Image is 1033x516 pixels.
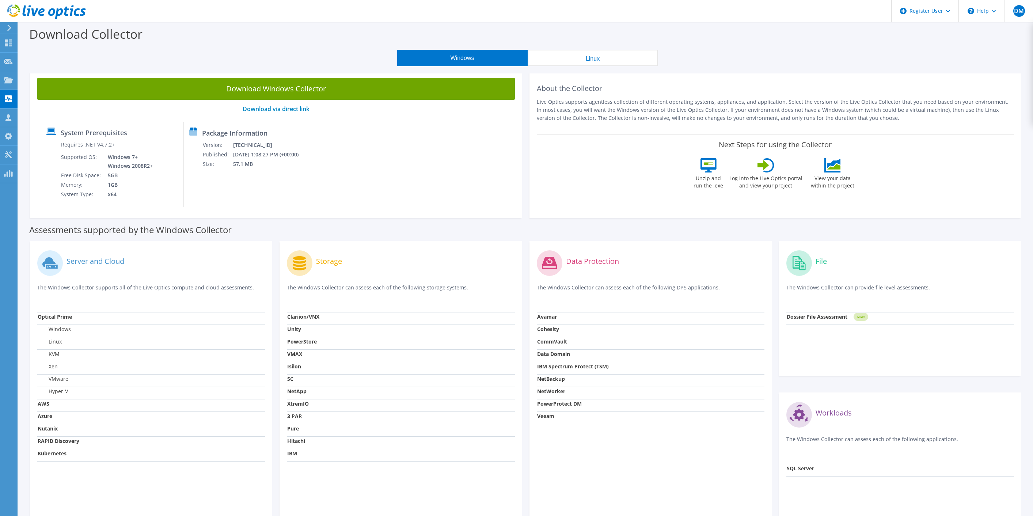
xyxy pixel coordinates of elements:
svg: \n [968,8,974,14]
label: KVM [38,350,60,358]
label: Hyper-V [38,388,68,395]
td: System Type: [61,190,102,199]
strong: PowerProtect DM [537,400,582,407]
span: DM [1013,5,1025,17]
strong: RAPID Discovery [38,437,79,444]
strong: Hitachi [287,437,305,444]
strong: Data Domain [537,350,570,357]
label: Windows [38,326,71,333]
strong: Veeam [537,413,554,420]
button: Linux [528,50,658,66]
strong: SQL Server [787,465,814,472]
strong: NetApp [287,388,307,395]
a: Download via direct link [243,105,309,113]
p: The Windows Collector can assess each of the following DPS applications. [537,284,764,299]
td: Version: [202,140,233,150]
td: Size: [202,159,233,169]
td: Free Disk Space: [61,171,102,180]
label: Data Protection [566,258,619,265]
td: 5GB [102,171,154,180]
label: Assessments supported by the Windows Collector [29,226,232,234]
strong: Avamar [537,313,557,320]
label: Xen [38,363,58,370]
td: 57.1 MB [233,159,308,169]
strong: NetWorker [537,388,565,395]
td: 1GB [102,180,154,190]
strong: Cohesity [537,326,559,333]
strong: Azure [38,413,52,420]
td: Published: [202,150,233,159]
td: Memory: [61,180,102,190]
p: The Windows Collector can assess each of the following storage systems. [287,284,514,299]
strong: PowerStore [287,338,317,345]
strong: Kubernetes [38,450,67,457]
label: Package Information [202,129,267,137]
h2: About the Collector [537,84,1014,93]
td: Windows 7+ Windows 2008R2+ [102,152,154,171]
strong: Pure [287,425,299,432]
strong: NetBackup [537,375,565,382]
td: Supported OS: [61,152,102,171]
tspan: NEW! [857,315,864,319]
label: Next Steps for using the Collector [719,140,832,149]
a: Download Windows Collector [37,78,515,100]
strong: Nutanix [38,425,58,432]
button: Windows [397,50,528,66]
strong: CommVault [537,338,567,345]
label: Server and Cloud [67,258,124,265]
td: [TECHNICAL_ID] [233,140,308,150]
label: Linux [38,338,62,345]
p: The Windows Collector can provide file level assessments. [786,284,1014,299]
label: File [816,258,827,265]
label: Log into the Live Optics portal and view your project [729,172,803,189]
label: VMware [38,375,68,383]
strong: IBM [287,450,297,457]
strong: 3 PAR [287,413,302,420]
label: Workloads [816,409,852,417]
label: View your data within the project [806,172,859,189]
label: Storage [316,258,342,265]
label: Unzip and run the .exe [692,172,725,189]
strong: Unity [287,326,301,333]
strong: Clariion/VNX [287,313,319,320]
strong: Optical Prime [38,313,72,320]
strong: Isilon [287,363,301,370]
strong: IBM Spectrum Protect (TSM) [537,363,609,370]
label: System Prerequisites [61,129,127,136]
strong: SC [287,375,293,382]
strong: VMAX [287,350,302,357]
td: [DATE] 1:08:27 PM (+00:00) [233,150,308,159]
td: x64 [102,190,154,199]
label: Requires .NET V4.7.2+ [61,141,115,148]
p: The Windows Collector supports all of the Live Optics compute and cloud assessments. [37,284,265,299]
p: The Windows Collector can assess each of the following applications. [786,435,1014,450]
strong: Dossier File Assessment [787,313,847,320]
strong: XtremIO [287,400,309,407]
strong: AWS [38,400,49,407]
p: Live Optics supports agentless collection of different operating systems, appliances, and applica... [537,98,1014,122]
label: Download Collector [29,26,143,42]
